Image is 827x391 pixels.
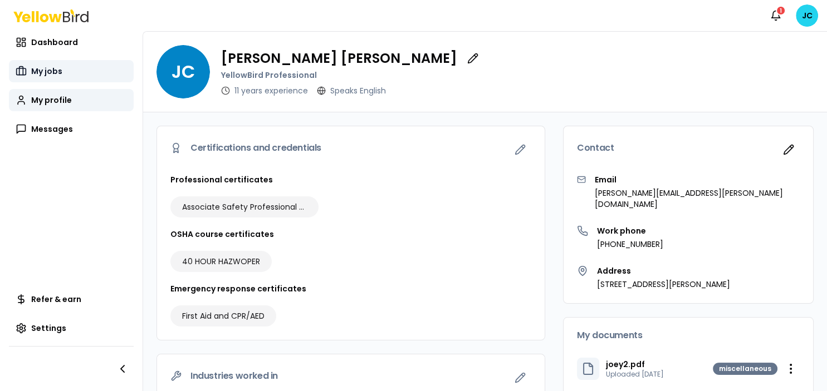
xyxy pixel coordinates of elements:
[9,317,134,339] a: Settings
[597,265,730,276] h3: Address
[170,196,319,217] div: Associate Safety Professional (ASP)
[595,174,800,185] h3: Email
[234,85,308,96] p: 11 years experience
[597,279,730,290] p: [STREET_ADDRESS][PERSON_NAME]
[9,118,134,140] a: Messages
[765,4,787,27] button: 1
[577,143,614,152] span: Contact
[31,123,73,135] span: Messages
[170,174,531,185] h3: Professional certificates
[31,95,72,106] span: My profile
[221,70,484,81] p: YellowBird Professional
[9,31,134,53] a: Dashboard
[170,305,276,326] div: First Aid and CPR/AED
[330,85,386,96] p: Speaks English
[190,372,278,380] span: Industries worked in
[595,187,800,210] p: [PERSON_NAME][EMAIL_ADDRESS][PERSON_NAME][DOMAIN_NAME]
[190,143,321,152] span: Certifications and credentials
[31,37,78,48] span: Dashboard
[156,45,210,98] span: JC
[221,52,457,65] p: [PERSON_NAME] [PERSON_NAME]
[182,256,260,267] span: 40 HOUR HAZWOPER
[182,310,265,321] span: First Aid and CPR/AED
[31,323,66,334] span: Settings
[606,359,664,370] p: joey2.pdf
[796,4,818,27] span: JC
[713,363,777,375] div: miscellaneous
[31,294,81,305] span: Refer & earn
[170,229,531,240] h3: OSHA course certificates
[182,201,307,212] span: Associate Safety Professional (ASP)
[9,89,134,111] a: My profile
[170,283,531,294] h3: Emergency response certificates
[597,225,663,236] h3: Work phone
[577,331,642,340] span: My documents
[31,66,62,77] span: My jobs
[170,251,272,272] div: 40 HOUR HAZWOPER
[776,6,786,16] div: 1
[606,370,664,379] p: Uploaded [DATE]
[597,239,663,250] p: [PHONE_NUMBER]
[9,288,134,310] a: Refer & earn
[9,60,134,82] a: My jobs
